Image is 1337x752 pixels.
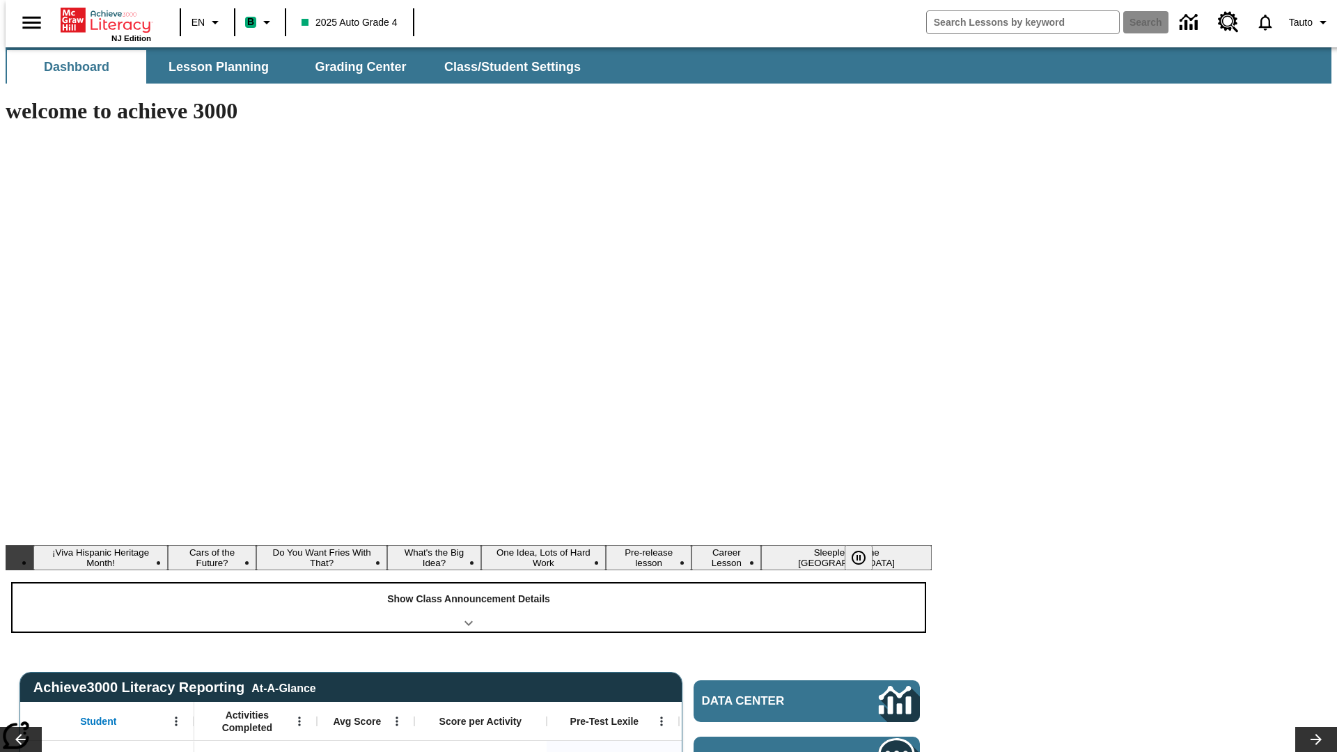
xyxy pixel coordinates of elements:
div: At-A-Glance [251,680,315,695]
button: Slide 1 ¡Viva Hispanic Heritage Month! [33,545,168,570]
span: Score per Activity [439,715,522,728]
span: Data Center [702,694,832,708]
button: Slide 4 What's the Big Idea? [387,545,480,570]
button: Lesson Planning [149,50,288,84]
button: Slide 8 Sleepless in the Animal Kingdom [761,545,932,570]
button: Open Menu [289,711,310,732]
a: Data Center [694,680,920,722]
a: Notifications [1247,4,1283,40]
span: EN [191,15,205,30]
button: Slide 2 Cars of the Future? [168,545,256,570]
button: Class/Student Settings [433,50,592,84]
button: Open Menu [386,711,407,732]
span: Activities Completed [201,709,293,734]
div: Home [61,5,151,42]
button: Slide 7 Career Lesson [691,545,761,570]
span: B [247,13,254,31]
input: search field [927,11,1119,33]
span: Avg Score [333,715,381,728]
a: Resource Center, Will open in new tab [1210,3,1247,41]
div: Pause [845,545,886,570]
div: Show Class Announcement Details [13,583,925,632]
div: SubNavbar [6,47,1331,84]
button: Slide 5 One Idea, Lots of Hard Work [481,545,607,570]
button: Open Menu [166,711,187,732]
button: Dashboard [7,50,146,84]
span: Achieve3000 Literacy Reporting [33,680,316,696]
button: Pause [845,545,873,570]
button: Slide 3 Do You Want Fries With That? [256,545,387,570]
button: Lesson carousel, Next [1295,727,1337,752]
button: Open side menu [11,2,52,43]
h1: welcome to achieve 3000 [6,98,932,124]
button: Boost Class color is mint green. Change class color [240,10,281,35]
span: Tauto [1289,15,1313,30]
p: Show Class Announcement Details [387,592,550,606]
span: Student [80,715,116,728]
a: Data Center [1171,3,1210,42]
button: Grading Center [291,50,430,84]
span: 2025 Auto Grade 4 [302,15,398,30]
button: Profile/Settings [1283,10,1337,35]
div: SubNavbar [6,50,593,84]
button: Open Menu [651,711,672,732]
a: Home [61,6,151,34]
button: Slide 6 Pre-release lesson [606,545,691,570]
span: NJ Edition [111,34,151,42]
span: Pre-Test Lexile [570,715,639,728]
button: Language: EN, Select a language [185,10,230,35]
